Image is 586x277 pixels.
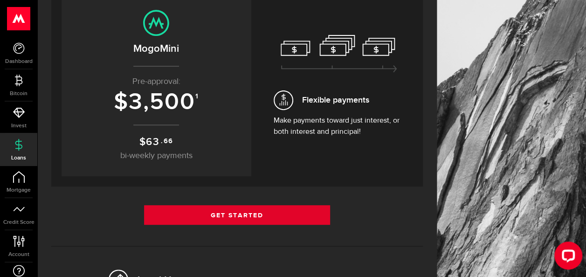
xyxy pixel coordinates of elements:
[129,88,195,116] span: 3,500
[71,76,242,88] p: Pre-approval:
[547,238,586,277] iframe: LiveChat chat widget
[161,136,173,146] sup: .66
[71,41,242,56] h2: MogoMini
[120,152,193,160] span: bi-weekly payments
[195,92,199,101] sup: 1
[139,136,146,148] span: $
[114,88,129,116] span: $
[146,136,160,148] span: 63
[302,94,369,106] span: Flexible payments
[144,205,330,225] a: Get Started
[274,115,404,138] p: Make payments toward just interest, or both interest and principal!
